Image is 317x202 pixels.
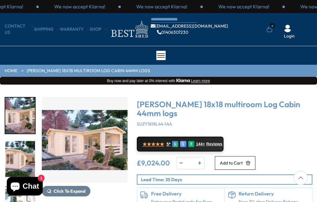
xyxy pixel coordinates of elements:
ins: £9,024.00 [137,160,170,166]
button: Click To Expand [42,186,90,196]
span: Add to Cart [220,161,243,165]
img: Suzy3_2x6-2_5S31896-2_64732b6d-1a30-4d9b-a8b3-4f3a95d206a5_200x200.jpg [5,141,35,177]
button: Add to Cart [215,156,255,170]
div: E [180,141,186,147]
div: G [172,141,178,147]
p: We now accept Klarna! [136,3,187,10]
a: Shop [90,26,107,33]
a: 01406307230 [157,30,188,34]
p: Lead Time: 35 Days [141,176,312,183]
a: [PERSON_NAME] 18x18 multiroom Log Cabin 44mm logs [27,68,150,74]
img: User Icon [284,25,291,32]
div: 2 / 3 [39,3,121,10]
a: Shipping [34,26,60,33]
a: 0 [267,26,272,33]
a: Login [284,33,295,39]
div: 3 / 3 [121,3,203,10]
a: HOME [5,68,17,74]
a: CONTACT US [5,23,34,35]
h6: Return Delivery [239,191,309,197]
p: We now accept Klarna! [54,3,105,10]
a: [EMAIL_ADDRESS][DOMAIN_NAME] [151,24,228,28]
div: 1 / 3 [203,3,285,10]
span: Click To Expand [54,188,85,194]
div: 1 / 7 [5,97,36,134]
h3: [PERSON_NAME] 18x18 multiroom Log Cabin 44mm logs [137,100,312,118]
img: Shire Suzy 18x18 multiroom Log Cabin 44mm logs - Best Shed [42,97,128,183]
img: Suzy3_2x6-2_5S31896-1_f0f3b787-e36b-4efa-959a-148785adcb0b_200x200.jpg [5,98,35,134]
div: R [188,141,194,147]
a: ★★★★★ 5* G E R 144+ Reviews [137,137,224,151]
div: 2 / 7 [5,140,36,178]
img: logo [107,19,151,39]
p: We now accept Klarna! [218,3,269,10]
span: ★★★★★ [142,141,164,147]
span: 0 [270,23,275,29]
h6: Free Delivery [151,191,221,197]
span: Reviews [206,142,222,147]
inbox-online-store-chat: Shopify online store chat [5,177,45,197]
span: 144+ [196,142,205,147]
span: SUZY1818L44-1AA [137,121,172,127]
a: Warranty [60,26,90,33]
